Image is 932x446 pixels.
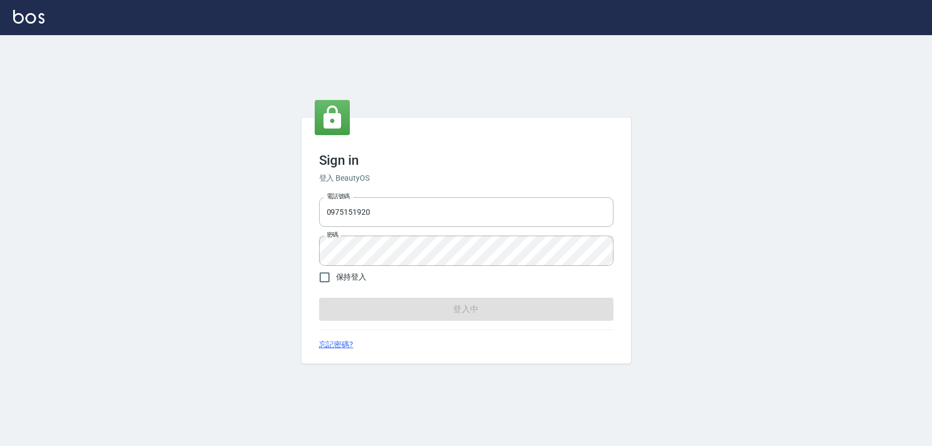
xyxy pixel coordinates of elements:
[327,231,338,239] label: 密碼
[319,153,613,168] h3: Sign in
[319,339,354,350] a: 忘記密碼?
[319,172,613,184] h6: 登入 BeautyOS
[13,10,44,24] img: Logo
[327,192,350,200] label: 電話號碼
[336,271,367,283] span: 保持登入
